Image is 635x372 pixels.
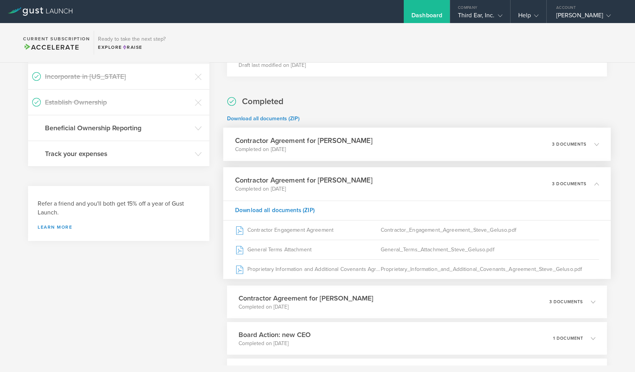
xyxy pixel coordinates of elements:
div: General_Terms_Attachment_Steve_Geluso.pdf [381,240,599,259]
div: Contractor Engagement Agreement [235,221,380,240]
h3: Board Action: new CEO [239,330,311,340]
h2: Current Subscription [23,37,90,41]
p: Completed on [DATE] [239,340,311,347]
div: General Terms Attachment [235,240,380,259]
h3: Establish Ownership [45,97,191,107]
div: Help [518,12,539,23]
div: Dashboard [411,12,442,23]
h3: Beneficial Ownership Reporting [45,123,191,133]
h3: Track your expenses [45,149,191,159]
h3: Incorporate in [US_STATE] [45,71,191,81]
p: Draft last modified on [DATE] [239,61,330,69]
div: Explore [98,44,166,51]
p: 1 document [553,336,583,340]
h3: Refer a friend and you'll both get 15% off a year of Gust Launch. [38,199,200,217]
div: Download all documents (ZIP) [223,201,611,220]
h3: Contractor Agreement for [PERSON_NAME] [235,135,372,146]
span: Raise [122,45,143,50]
h3: Contractor Agreement for [PERSON_NAME] [239,293,373,303]
a: Download all documents (ZIP) [227,115,300,122]
p: 3 documents [549,300,583,304]
a: Learn more [38,225,200,229]
h2: Completed [242,96,284,107]
p: Completed on [DATE] [235,146,372,153]
p: Completed on [DATE] [235,185,372,193]
div: Proprietary_Information_and_Additional_Covenants_Agreement_Steve_Geluso.pdf [381,260,599,279]
h3: Ready to take the next step? [98,37,166,42]
span: Accelerate [23,43,79,51]
div: [PERSON_NAME] [556,12,622,23]
p: 3 documents [552,182,587,186]
p: Completed on [DATE] [239,303,373,311]
p: 3 documents [552,142,587,146]
h3: Contractor Agreement for [PERSON_NAME] [235,175,372,185]
div: Contractor_Engagement_Agreement_Steve_Geluso.pdf [381,221,599,240]
div: Proprietary Information and Additional Covenants Agreement [235,260,380,279]
div: Third Ear, Inc. [458,12,502,23]
div: Ready to take the next step?ExploreRaise [94,31,169,55]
